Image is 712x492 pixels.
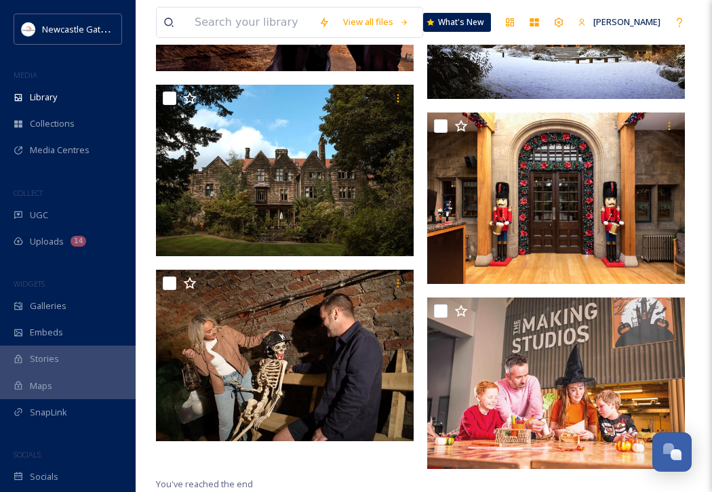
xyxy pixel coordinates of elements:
span: WIDGETS [14,279,45,289]
img: Life Science Centre - The Making Studios Halloween 2.jpg [427,298,685,470]
span: Stories [30,352,59,365]
span: Galleries [30,300,66,312]
span: Collections [30,117,75,130]
span: [PERSON_NAME] [593,16,660,28]
span: Maps [30,380,52,392]
img: DqD9wEUd_400x400.jpg [22,22,35,36]
span: COLLECT [14,188,43,198]
a: View all files [336,9,416,35]
a: [PERSON_NAME] [571,9,667,35]
span: Uploads [30,235,64,248]
img: Halloween at Christmas (2).jpg [156,85,414,256]
div: 14 [71,236,86,247]
button: Open Chat [652,432,692,472]
span: UGC [30,209,48,222]
img: Halloween at Christmas (5).jpg [427,112,685,284]
span: MEDIA [14,70,37,80]
span: You've reached the end [156,478,253,490]
img: TBP_5984.jpg [156,270,414,442]
span: Embeds [30,326,63,339]
a: What's New [423,13,491,32]
span: Library [30,91,57,104]
input: Search your library [188,7,312,37]
span: Newcastle Gateshead Initiative [42,22,167,35]
span: SOCIALS [14,449,41,459]
span: SnapLink [30,406,67,419]
span: Media Centres [30,144,90,157]
span: Socials [30,470,58,483]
